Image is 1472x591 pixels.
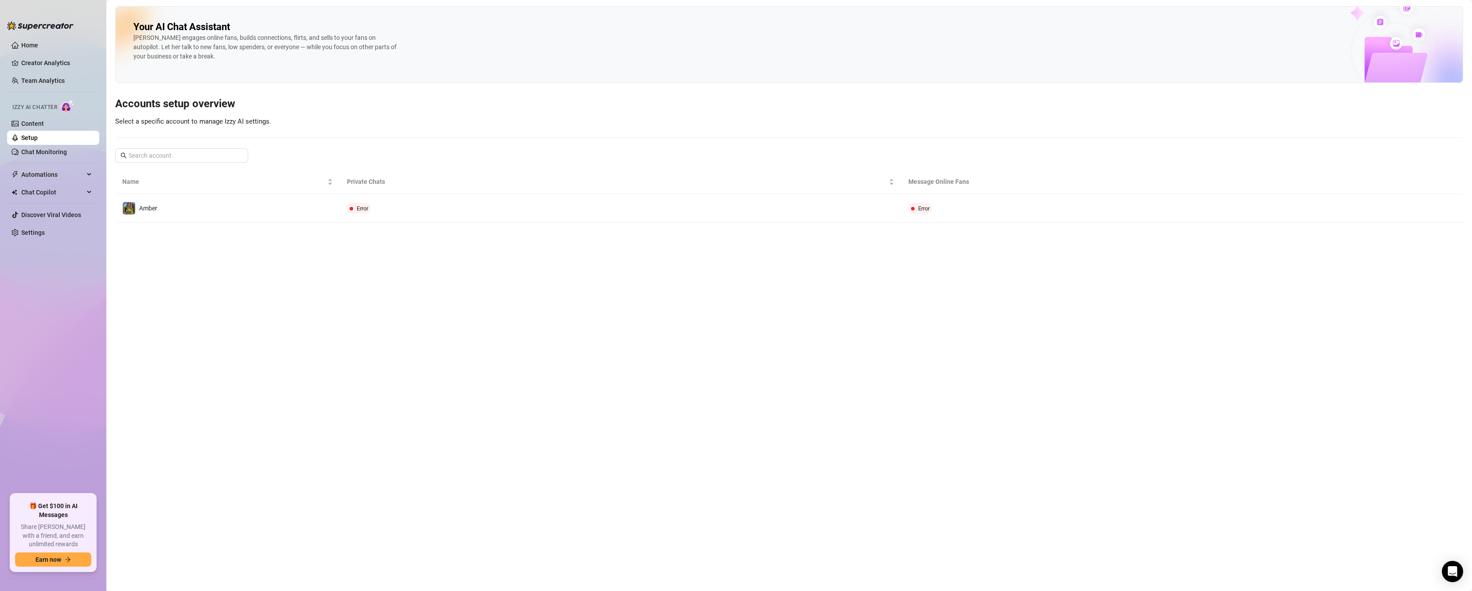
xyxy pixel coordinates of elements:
th: Private Chats [340,170,902,194]
a: Team Analytics [21,77,65,84]
a: Creator Analytics [21,56,92,70]
a: Discover Viral Videos [21,211,81,218]
a: Chat Monitoring [21,148,67,156]
img: AI Chatter [61,100,74,113]
span: search [121,152,127,159]
div: Open Intercom Messenger [1442,561,1463,582]
div: [PERSON_NAME] engages online fans, builds connections, flirts, and sells to your fans on autopilo... [133,33,399,61]
button: Earn nowarrow-right [15,552,91,567]
span: Private Chats [347,177,888,187]
h3: Accounts setup overview [115,97,1463,111]
th: Message Online Fans [901,170,1276,194]
span: arrow-right [65,556,71,563]
span: Error [357,205,368,212]
a: Settings [21,229,45,236]
img: Chat Copilot [12,189,17,195]
span: thunderbolt [12,171,19,178]
span: Error [918,205,930,212]
span: Automations [21,167,84,182]
img: Amber [123,202,135,214]
span: Earn now [35,556,61,563]
span: Chat Copilot [21,185,84,199]
span: Name [122,177,326,187]
a: Home [21,42,38,49]
span: 🎁 Get $100 in AI Messages [15,502,91,519]
span: Select a specific account to manage Izzy AI settings. [115,117,271,125]
span: Amber [139,205,157,212]
span: Share [PERSON_NAME] with a friend, and earn unlimited rewards [15,523,91,549]
a: Setup [21,134,38,141]
h2: Your AI Chat Assistant [133,21,230,33]
img: logo-BBDzfeDw.svg [7,21,74,30]
input: Search account [129,151,236,160]
th: Name [115,170,340,194]
a: Content [21,120,44,127]
span: Izzy AI Chatter [12,103,57,112]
